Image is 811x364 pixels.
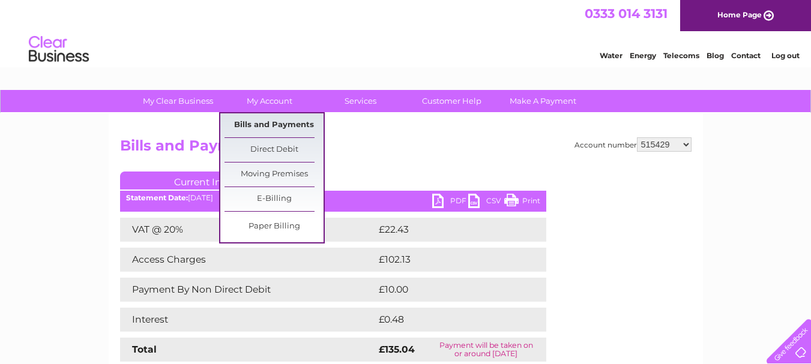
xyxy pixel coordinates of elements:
a: Services [311,90,410,112]
b: Statement Date: [126,193,188,202]
strong: Total [132,344,157,355]
a: Contact [731,51,761,60]
a: Telecoms [663,51,699,60]
a: E-Billing [225,187,324,211]
a: Print [504,194,540,211]
a: Direct Debit [225,138,324,162]
td: Payment will be taken on or around [DATE] [426,338,546,362]
td: Payment By Non Direct Debit [120,278,376,302]
a: Moving Premises [225,163,324,186]
td: £22.43 [376,218,522,242]
a: My Clear Business [128,90,228,112]
strong: £135.04 [379,344,415,355]
div: [DATE] [120,194,546,202]
a: Paper Billing [225,215,324,239]
h2: Bills and Payments [120,137,692,160]
a: Water [600,51,623,60]
a: Make A Payment [493,90,592,112]
a: Bills and Payments [225,113,324,137]
td: £10.00 [376,278,522,302]
a: Blog [707,51,724,60]
div: Account number [574,137,692,152]
td: Interest [120,308,376,332]
a: CSV [468,194,504,211]
a: Current Invoice [120,172,300,189]
a: PDF [432,194,468,211]
a: My Account [220,90,319,112]
div: Clear Business is a trading name of Verastar Limited (registered in [GEOGRAPHIC_DATA] No. 3667643... [122,7,690,58]
td: £102.13 [376,248,523,272]
a: Log out [771,51,800,60]
a: Energy [630,51,656,60]
img: logo.png [28,31,89,68]
a: 0333 014 3131 [585,6,668,21]
td: VAT @ 20% [120,218,376,242]
a: Customer Help [402,90,501,112]
td: Access Charges [120,248,376,272]
td: £0.48 [376,308,519,332]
